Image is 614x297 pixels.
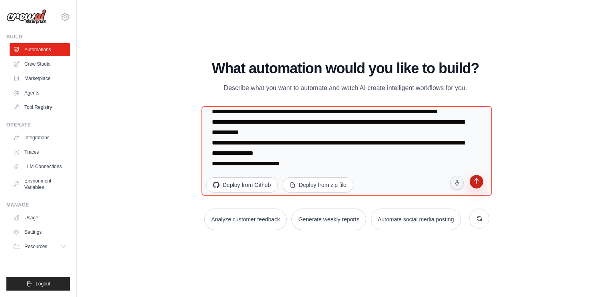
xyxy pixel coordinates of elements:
a: Environment Variables [10,175,70,194]
a: LLM Connections [10,160,70,173]
a: Crew Studio [10,58,70,70]
div: Manage [6,202,70,208]
p: Describe what you want to automate and watch AI create intelligent workflows for you. [211,83,480,93]
a: Tool Registry [10,101,70,114]
div: Build [6,34,70,40]
h1: What automation would you like to build? [201,60,489,76]
a: Usage [10,211,70,224]
button: Resources [10,240,70,253]
a: Marketplace [10,72,70,85]
span: Logout [36,281,50,287]
div: Operate [6,122,70,128]
a: Integrations [10,131,70,144]
a: Automations [10,43,70,56]
a: Settings [10,226,70,239]
button: Deploy from zip file [283,177,353,193]
img: Logo [6,9,46,24]
button: Automate social media posting [371,209,461,230]
button: Deploy from Github [206,177,278,193]
button: Logout [6,277,70,291]
button: Analyze customer feedback [204,209,287,230]
a: Agents [10,86,70,99]
a: Traces [10,146,70,159]
button: Generate weekly reports [291,209,366,230]
span: Resources [24,243,47,250]
iframe: Chat Widget [574,259,614,297]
